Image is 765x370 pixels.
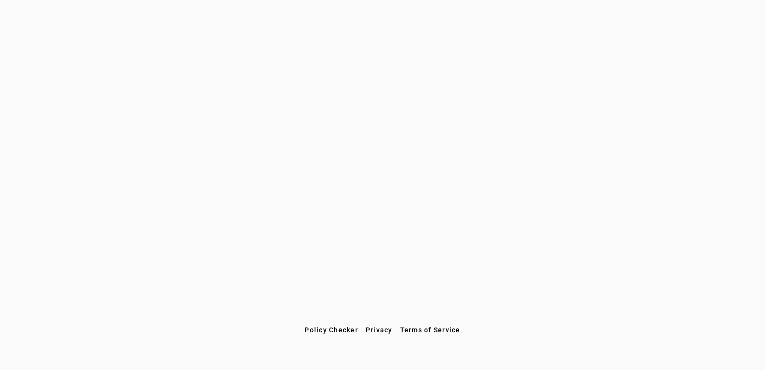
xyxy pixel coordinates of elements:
[301,321,362,338] button: Policy Checker
[396,321,464,338] button: Terms of Service
[400,326,460,334] span: Terms of Service
[366,326,393,334] span: Privacy
[362,321,396,338] button: Privacy
[305,326,358,334] span: Policy Checker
